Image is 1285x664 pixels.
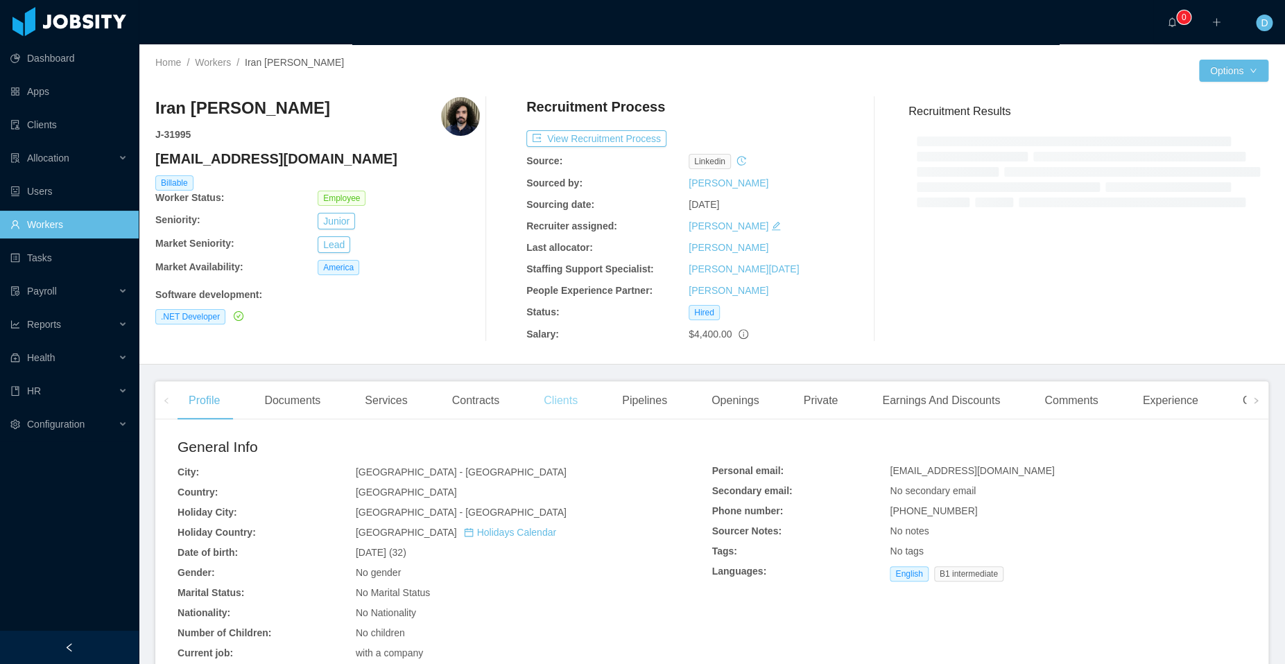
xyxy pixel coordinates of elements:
[356,507,567,518] span: [GEOGRAPHIC_DATA] - [GEOGRAPHIC_DATA]
[890,465,1054,476] span: [EMAIL_ADDRESS][DOMAIN_NAME]
[10,286,20,296] i: icon: file-protect
[318,213,355,229] button: Junior
[155,129,191,140] strong: J- 31995
[178,507,237,518] b: Holiday City:
[163,397,170,404] i: icon: left
[1167,17,1177,27] i: icon: bell
[712,465,784,476] b: Personal email:
[27,352,55,363] span: Health
[356,527,556,538] span: [GEOGRAPHIC_DATA]
[533,381,589,420] div: Clients
[318,236,350,253] button: Lead
[10,419,20,429] i: icon: setting
[10,244,128,272] a: icon: profileTasks
[178,587,244,598] b: Marital Status:
[526,306,559,317] b: Status:
[712,566,767,577] b: Languages:
[712,545,737,557] b: Tags:
[356,487,457,498] span: [GEOGRAPHIC_DATA]
[526,242,593,253] b: Last allocator:
[526,329,559,340] b: Salary:
[890,544,1246,559] div: No tags
[178,487,218,498] b: Country:
[611,381,678,420] div: Pipelines
[689,199,719,210] span: [DATE]
[356,647,423,658] span: with a company
[890,525,929,536] span: No notes
[1033,381,1109,420] div: Comments
[712,485,793,496] b: Secondary email:
[908,103,1268,120] h3: Recruitment Results
[10,153,20,163] i: icon: solution
[934,566,1003,582] span: B1 intermediate
[689,177,768,189] a: [PERSON_NAME]
[689,263,799,274] a: [PERSON_NAME][DATE]
[155,149,480,168] h4: [EMAIL_ADDRESS][DOMAIN_NAME]
[712,525,782,536] b: Sourcer Notes:
[871,381,1011,420] div: Earnings And Discounts
[27,286,57,297] span: Payroll
[689,242,768,253] a: [PERSON_NAME]
[27,152,69,164] span: Allocation
[178,607,230,618] b: Nationality:
[526,220,617,231] b: Recruiter assigned:
[356,607,416,618] span: No Nationality
[1252,397,1259,404] i: icon: right
[1261,15,1268,31] span: D
[10,177,128,205] a: icon: robotUsers
[526,263,654,274] b: Staffing Support Specialist:
[155,261,243,272] b: Market Availability:
[356,547,406,558] span: [DATE] (32)
[689,220,768,231] a: [PERSON_NAME]
[526,285,653,296] b: People Experience Partner:
[441,381,510,420] div: Contracts
[700,381,770,420] div: Openings
[178,466,199,478] b: City:
[354,381,418,420] div: Services
[187,57,189,68] span: /
[441,97,480,136] img: 9030a343-810a-4285-a630-ee9abc04ab13_664be05321f78-400w.png
[526,177,583,189] b: Sourced by:
[792,381,849,420] div: Private
[253,381,331,420] div: Documents
[27,419,85,430] span: Configuration
[689,154,731,169] span: linkedin
[689,285,768,296] a: [PERSON_NAME]
[178,627,271,638] b: Number of Children:
[178,381,231,420] div: Profile
[10,320,20,329] i: icon: line-chart
[236,57,239,68] span: /
[10,211,128,238] a: icon: userWorkers
[736,156,746,166] i: icon: history
[178,527,256,538] b: Holiday Country:
[526,97,665,116] h4: Recruitment Process
[318,260,359,275] span: America
[689,305,720,320] span: Hired
[10,111,128,139] a: icon: auditClients
[231,311,243,322] a: icon: check-circle
[155,57,181,68] a: Home
[10,386,20,396] i: icon: book
[27,319,61,330] span: Reports
[10,353,20,362] i: icon: medicine-box
[318,191,365,206] span: Employee
[356,627,405,638] span: No children
[739,329,748,339] span: info-circle
[1211,17,1221,27] i: icon: plus
[712,505,784,516] b: Phone number:
[464,527,474,537] i: icon: calendar
[771,221,781,231] i: icon: edit
[890,485,976,496] span: No secondary email
[1199,60,1268,82] button: Optionsicon: down
[689,329,732,340] span: $4,400.00
[155,238,234,249] b: Market Seniority:
[464,527,556,538] a: icon: calendarHolidays Calendar
[155,97,330,119] h3: Iran [PERSON_NAME]
[245,57,344,68] span: Iran [PERSON_NAME]
[356,587,430,598] span: No Marital Status
[178,547,238,558] b: Date of birth:
[10,44,128,72] a: icon: pie-chartDashboard
[356,466,567,478] span: [GEOGRAPHIC_DATA] - [GEOGRAPHIC_DATA]
[356,567,401,578] span: No gender
[155,214,200,225] b: Seniority:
